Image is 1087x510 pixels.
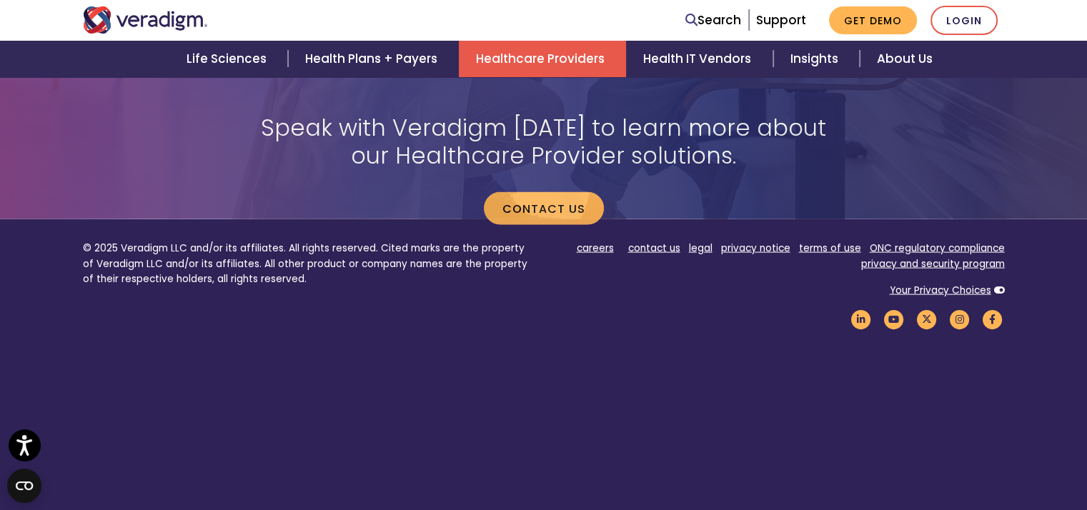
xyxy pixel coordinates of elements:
img: Veradigm logo [83,6,208,34]
a: About Us [860,41,950,77]
a: Veradigm Instagram Link [948,312,972,326]
button: Open CMP widget [7,469,41,503]
a: Life Sciences [169,41,288,77]
a: Health Plans + Payers [288,41,459,77]
a: legal [689,241,713,255]
a: Your Privacy Choices [890,284,991,297]
a: careers [577,241,614,255]
a: Search [685,11,741,30]
a: Veradigm Twitter Link [915,312,939,326]
a: privacy notice [721,241,790,255]
a: Healthcare Providers [459,41,626,77]
a: Veradigm LinkedIn Link [849,312,873,326]
a: Get Demo [829,6,917,34]
p: © 2025 Veradigm LLC and/or its affiliates. All rights reserved. Cited marks are the property of V... [83,241,533,287]
a: Contact us [484,192,604,225]
a: terms of use [799,241,861,255]
h2: Speak with Veradigm [DATE] to learn more about our Healthcare Provider solutions. [240,114,848,169]
a: privacy and security program [861,257,1005,271]
a: Health IT Vendors [626,41,773,77]
a: contact us [628,241,680,255]
a: Login [930,6,998,35]
a: ONC regulatory compliance [870,241,1005,255]
a: Insights [773,41,860,77]
a: Veradigm Facebook Link [981,312,1005,326]
a: Veradigm YouTube Link [882,312,906,326]
a: Support [756,11,806,29]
